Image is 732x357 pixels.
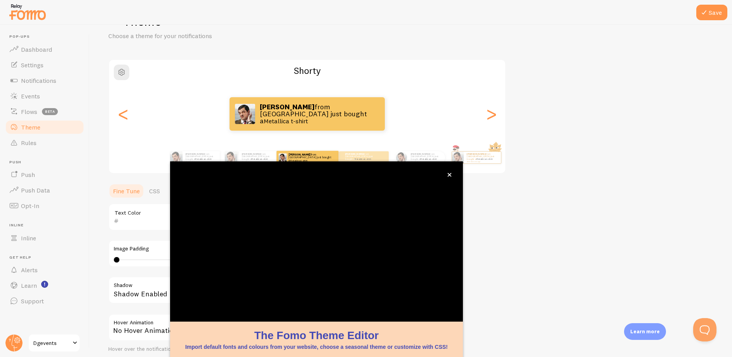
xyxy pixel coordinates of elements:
label: Image Padding [114,245,336,252]
strong: [PERSON_NAME] [467,152,485,156]
span: Pop-ups [9,34,85,39]
img: Fomo [452,152,463,163]
a: Dashboard [5,42,85,57]
div: Learn more [624,323,666,340]
span: Push [9,160,85,165]
img: fomo-relay-logo-orange.svg [8,2,47,22]
a: Notifications [5,73,85,88]
span: beta [42,108,58,115]
img: Fomo [278,153,287,161]
span: Theme [21,123,40,131]
a: Opt-In [5,198,85,213]
strong: [PERSON_NAME] [260,102,315,111]
a: Metallica t-shirt [476,157,493,161]
a: Rules [5,135,85,150]
img: Fomo [396,152,407,163]
strong: [PERSON_NAME] [345,152,364,156]
span: Rules [21,139,37,147]
a: CSS [144,183,165,199]
h1: The Fomo Theme Editor [179,328,454,343]
span: Events [21,92,40,100]
strong: [PERSON_NAME] [411,152,429,156]
a: Fine Tune [108,183,144,199]
button: close, [445,171,454,179]
a: Support [5,293,85,309]
p: from [GEOGRAPHIC_DATA] just bought a [411,152,442,162]
a: Learn [5,278,85,293]
iframe: Help Scout Beacon - Open [693,318,716,341]
div: Hover over the notification for preview [108,346,341,353]
strong: [PERSON_NAME] [186,152,204,156]
a: Inline [5,230,85,246]
span: Push [21,171,35,178]
a: Metallica t-shirt [420,157,437,161]
span: Alerts [21,266,38,274]
a: Alerts [5,262,85,278]
div: Shadow Enabled [108,276,341,305]
a: Theme [5,119,85,135]
p: from [GEOGRAPHIC_DATA] just bought a [242,152,275,162]
a: Metallica t-shirt [264,117,308,125]
span: Learn [21,282,37,289]
span: Inline [9,223,85,228]
a: Flows beta [5,104,85,119]
img: Fomo [225,151,237,164]
small: about 4 minutes ago [411,161,441,162]
svg: <p>Watch New Feature Tutorials!</p> [41,281,48,288]
div: Previous slide [118,86,128,142]
small: about 4 minutes ago [186,161,216,162]
p: from [GEOGRAPHIC_DATA] just bought a [467,152,498,162]
span: Notifications [21,77,56,84]
strong: [PERSON_NAME] [289,153,310,156]
span: Dashboard [21,45,52,53]
a: Push Data [5,182,85,198]
span: Settings [21,61,43,69]
img: Fomo [235,104,255,124]
small: about 4 minutes ago [242,161,274,162]
a: Metallica t-shirt [195,157,212,161]
span: Opt-In [21,202,39,210]
p: from [GEOGRAPHIC_DATA] just bought a [345,152,376,162]
a: Push [5,167,85,182]
span: Inline [21,234,36,242]
a: Settings [5,57,85,73]
p: from [GEOGRAPHIC_DATA] just bought a [289,152,334,163]
strong: [PERSON_NAME] [242,152,261,156]
span: Get Help [9,255,85,260]
a: Events [5,88,85,104]
a: Dgevents [28,334,80,352]
span: Support [21,297,44,305]
img: Fomo [170,151,183,164]
h2: Shorty [109,65,505,77]
span: Push Data [21,186,50,194]
span: Dgevents [33,338,70,348]
p: Import default fonts and colours from your website, choose a seasonal theme or customize with CSS! [179,343,454,351]
span: Flows [21,108,37,115]
p: Choose a theme for your notifications [108,31,295,40]
p: from [GEOGRAPHIC_DATA] just bought a [186,152,217,162]
a: Metallica t-shirt [290,159,308,162]
small: about 4 minutes ago [467,161,497,162]
p: from [GEOGRAPHIC_DATA] just bought a [260,101,373,127]
a: Metallica t-shirt [251,157,268,161]
div: No Hover Animation [108,314,341,341]
a: Metallica t-shirt [355,157,371,161]
p: Learn more [630,328,660,335]
div: Next slide [487,86,496,142]
small: about 4 minutes ago [345,161,376,162]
